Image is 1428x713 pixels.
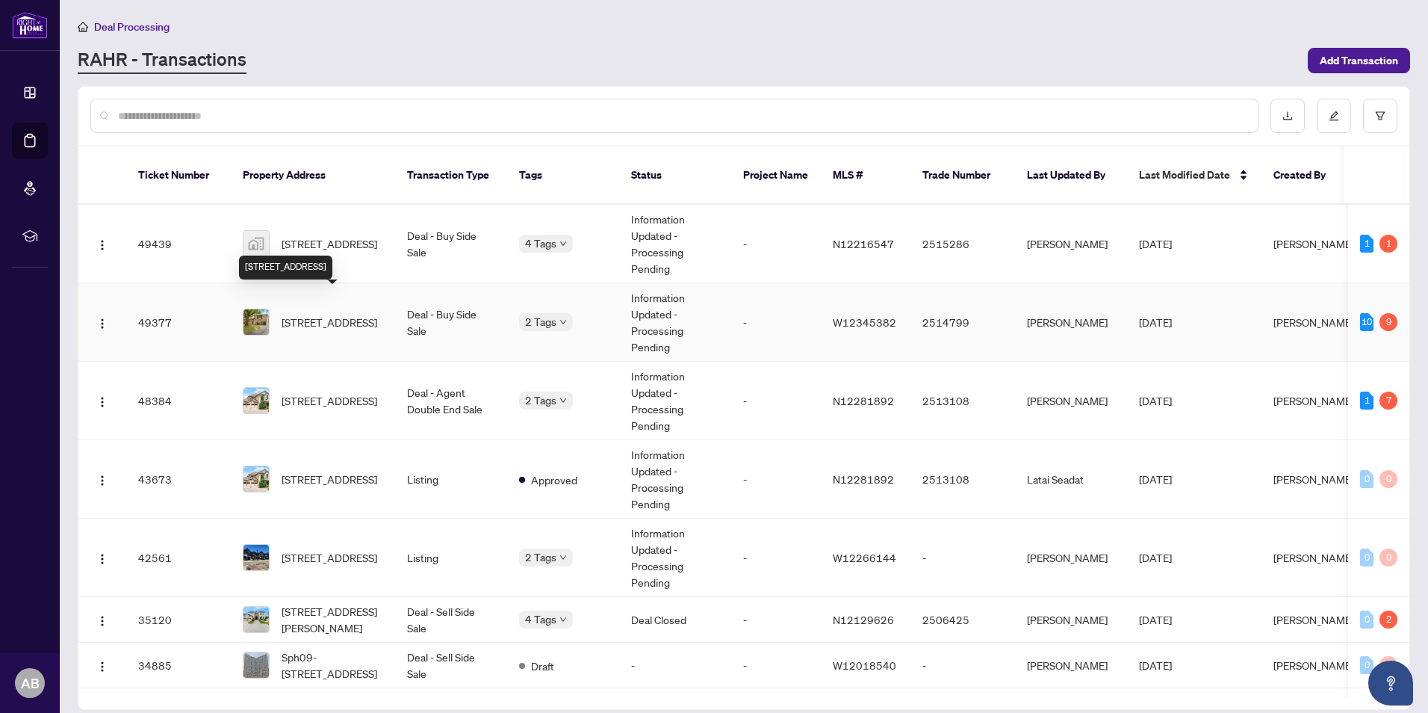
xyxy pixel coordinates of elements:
[21,673,40,694] span: AB
[619,205,731,283] td: Information Updated - Processing Pending
[243,231,269,256] img: thumbnail-img
[282,549,377,566] span: [STREET_ADDRESS]
[1273,551,1354,564] span: [PERSON_NAME]
[231,146,395,205] th: Property Address
[833,237,894,250] span: N12216547
[619,440,731,519] td: Information Updated - Processing Pending
[96,661,108,673] img: Logo
[1379,235,1397,253] div: 1
[910,440,1015,519] td: 2513108
[731,519,821,597] td: -
[243,388,269,413] img: thumbnail-img
[90,546,114,570] button: Logo
[1379,470,1397,488] div: 0
[1273,394,1354,407] span: [PERSON_NAME]
[1015,283,1127,362] td: [PERSON_NAME]
[126,519,231,597] td: 42561
[282,392,377,409] span: [STREET_ADDRESS]
[1139,472,1172,486] span: [DATE]
[525,549,556,566] span: 2 Tags
[1379,313,1397,331] div: 9
[282,649,383,682] span: Sph09-[STREET_ADDRESS]
[1139,167,1230,183] span: Last Modified Date
[1015,519,1127,597] td: [PERSON_NAME]
[619,362,731,440] td: Information Updated - Processing Pending
[619,519,731,597] td: Information Updated - Processing Pending
[126,440,231,519] td: 43673
[559,616,567,623] span: down
[90,232,114,256] button: Logo
[821,146,910,205] th: MLS #
[531,472,577,488] span: Approved
[1308,48,1410,73] button: Add Transaction
[1360,235,1373,253] div: 1
[126,597,231,643] td: 35120
[243,466,269,492] img: thumbnail-img
[1273,472,1354,486] span: [PERSON_NAME]
[96,239,108,251] img: Logo
[731,146,821,205] th: Project Name
[833,551,896,564] span: W12266144
[910,597,1015,643] td: 2506425
[1273,613,1354,626] span: [PERSON_NAME]
[619,283,731,362] td: Information Updated - Processing Pending
[833,315,896,329] span: W12345382
[910,643,1015,688] td: -
[395,205,507,283] td: Deal - Buy Side Sale
[731,362,821,440] td: -
[525,235,556,252] span: 4 Tags
[1139,394,1172,407] span: [DATE]
[90,310,114,334] button: Logo
[282,314,377,330] span: [STREET_ADDRESS]
[1363,99,1397,133] button: filter
[243,545,269,570] img: thumbnail-img
[559,240,567,247] span: down
[126,643,231,688] td: 34885
[243,652,269,678] img: thumbnail-img
[282,235,377,252] span: [STREET_ADDRESS]
[1329,111,1339,121] span: edit
[1379,656,1397,674] div: 0
[126,205,231,283] td: 49439
[559,554,567,561] span: down
[619,146,731,205] th: Status
[1360,313,1373,331] div: 10
[96,475,108,487] img: Logo
[619,597,731,643] td: Deal Closed
[1317,99,1351,133] button: edit
[1139,551,1172,564] span: [DATE]
[395,519,507,597] td: Listing
[1270,99,1305,133] button: download
[1127,146,1261,205] th: Last Modified Date
[1379,549,1397,567] div: 0
[1273,237,1354,250] span: [PERSON_NAME]
[1139,315,1172,329] span: [DATE]
[531,658,554,674] span: Draft
[910,519,1015,597] td: -
[1375,111,1385,121] span: filter
[833,613,894,626] span: N12129626
[94,20,170,34] span: Deal Processing
[126,146,231,205] th: Ticket Number
[90,467,114,491] button: Logo
[525,611,556,628] span: 4 Tags
[559,318,567,326] span: down
[1320,49,1398,72] span: Add Transaction
[1139,658,1172,672] span: [DATE]
[395,597,507,643] td: Deal - Sell Side Sale
[1273,658,1354,672] span: [PERSON_NAME]
[525,313,556,330] span: 2 Tags
[1360,656,1373,674] div: 0
[1379,392,1397,410] div: 7
[1282,111,1293,121] span: download
[833,394,894,407] span: N12281892
[243,607,269,632] img: thumbnail-img
[282,471,377,487] span: [STREET_ADDRESS]
[1015,146,1127,205] th: Last Updated By
[90,389,114,413] button: Logo
[910,362,1015,440] td: 2513108
[731,643,821,688] td: -
[1015,440,1127,519] td: Latai Seadat
[126,283,231,362] td: 49377
[395,440,507,519] td: Listing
